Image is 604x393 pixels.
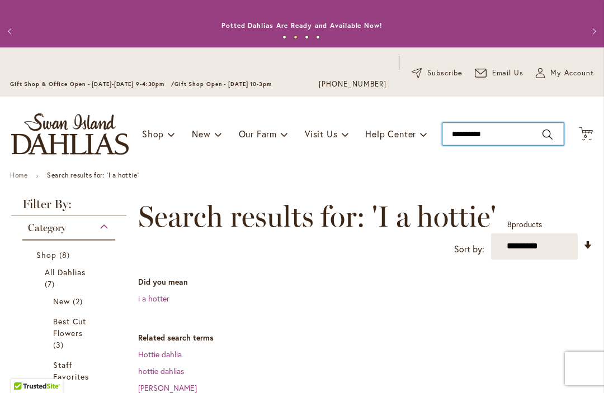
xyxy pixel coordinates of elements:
span: 3 [53,339,67,351]
button: My Account [536,68,594,79]
button: 6 [579,127,593,142]
span: Subscribe [427,68,463,79]
span: 6 [584,132,588,140]
p: products [507,215,542,233]
span: New [192,128,210,140]
span: Shop [36,250,56,260]
span: Gift Shop & Office Open - [DATE]-[DATE] 9-4:30pm / [10,80,174,88]
dt: Related search terms [138,332,593,343]
a: Best Cut Flowers [53,315,87,351]
a: New [53,295,87,307]
strong: Search results for: 'I a hottie' [47,171,139,179]
a: All Dahlias [45,266,96,290]
span: Best Cut Flowers [53,316,86,338]
button: 2 of 4 [294,35,298,39]
a: [PERSON_NAME] [138,382,197,393]
button: 4 of 4 [316,35,320,39]
label: Sort by: [454,239,484,260]
span: 8 [59,249,73,261]
span: 2 [73,295,86,307]
span: Our Farm [239,128,277,140]
span: Shop [142,128,164,140]
span: Gift Shop Open - [DATE] 10-3pm [174,80,272,88]
a: Subscribe [412,68,463,79]
button: Next [582,20,604,42]
a: Potted Dahlias Are Ready and Available Now! [221,21,383,30]
span: Visit Us [305,128,337,140]
a: store logo [11,113,129,155]
a: [PHONE_NUMBER] [319,79,386,90]
span: Help Center [365,128,416,140]
a: hottie dahlias [138,366,184,376]
span: My Account [550,68,594,79]
span: Email Us [492,68,524,79]
span: Staff Favorites [53,360,89,382]
span: New [53,296,70,306]
span: All Dahlias [45,267,86,277]
a: Home [10,171,27,179]
a: i a hotter [138,293,169,304]
strong: Filter By: [11,198,126,216]
a: Shop [36,249,104,261]
span: Category [28,222,66,234]
span: 7 [45,278,58,290]
button: 3 of 4 [305,35,309,39]
a: Email Us [475,68,524,79]
button: 1 of 4 [282,35,286,39]
dt: Did you mean [138,276,593,287]
span: 8 [507,219,512,229]
span: Search results for: 'I a hottie' [138,200,496,233]
a: Hottie dahlia [138,349,182,360]
iframe: Launch Accessibility Center [8,353,40,385]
